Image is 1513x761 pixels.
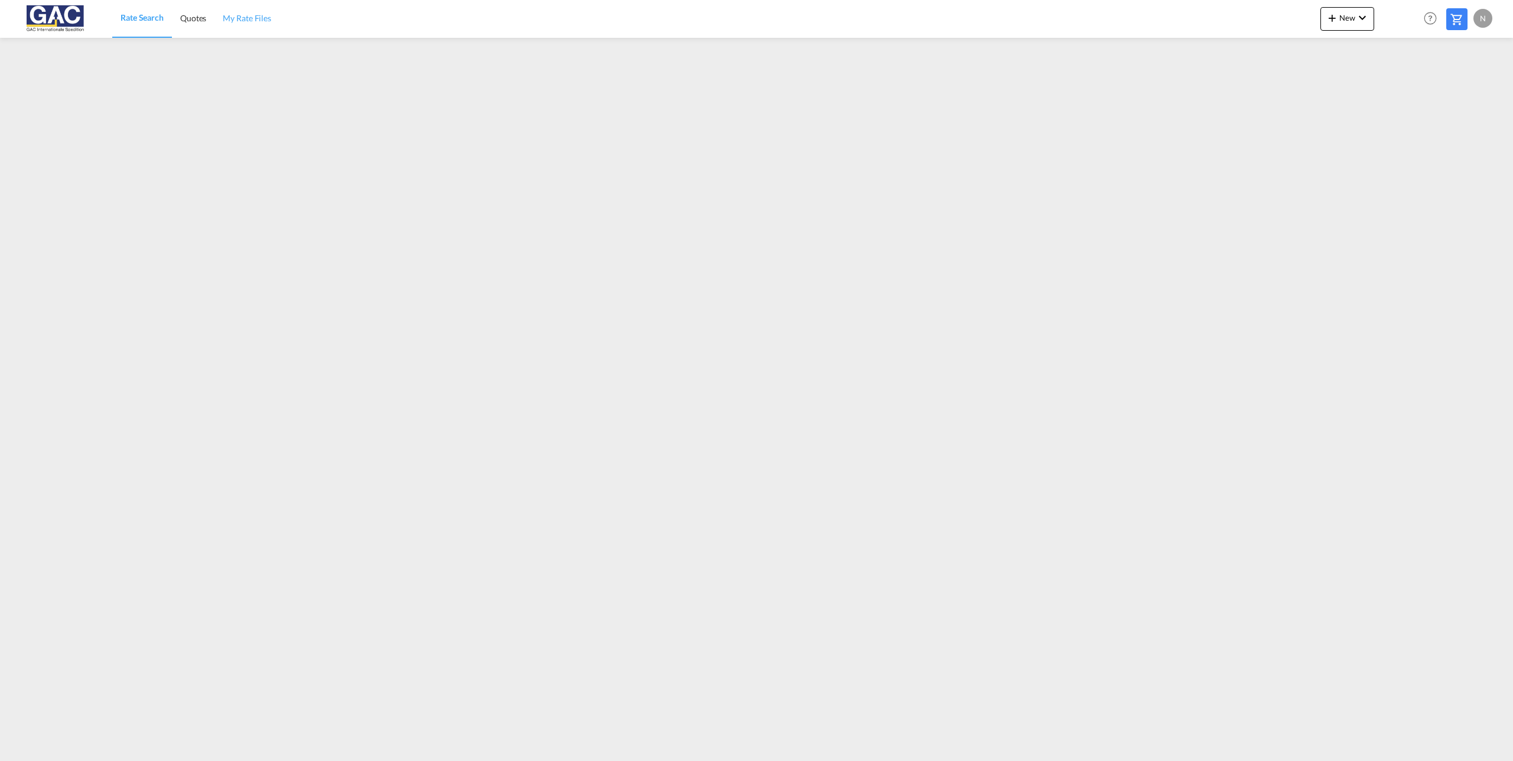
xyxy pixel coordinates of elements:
div: N [1473,9,1492,28]
span: Rate Search [121,12,164,22]
img: 9f305d00dc7b11eeb4548362177db9c3.png [18,5,97,32]
md-icon: icon-plus 400-fg [1325,11,1339,25]
button: icon-plus 400-fgNewicon-chevron-down [1320,7,1374,31]
span: New [1325,13,1369,22]
span: My Rate Files [223,13,271,23]
md-icon: icon-chevron-down [1355,11,1369,25]
div: Help [1420,8,1446,30]
span: Quotes [180,13,206,23]
span: Help [1420,8,1440,28]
